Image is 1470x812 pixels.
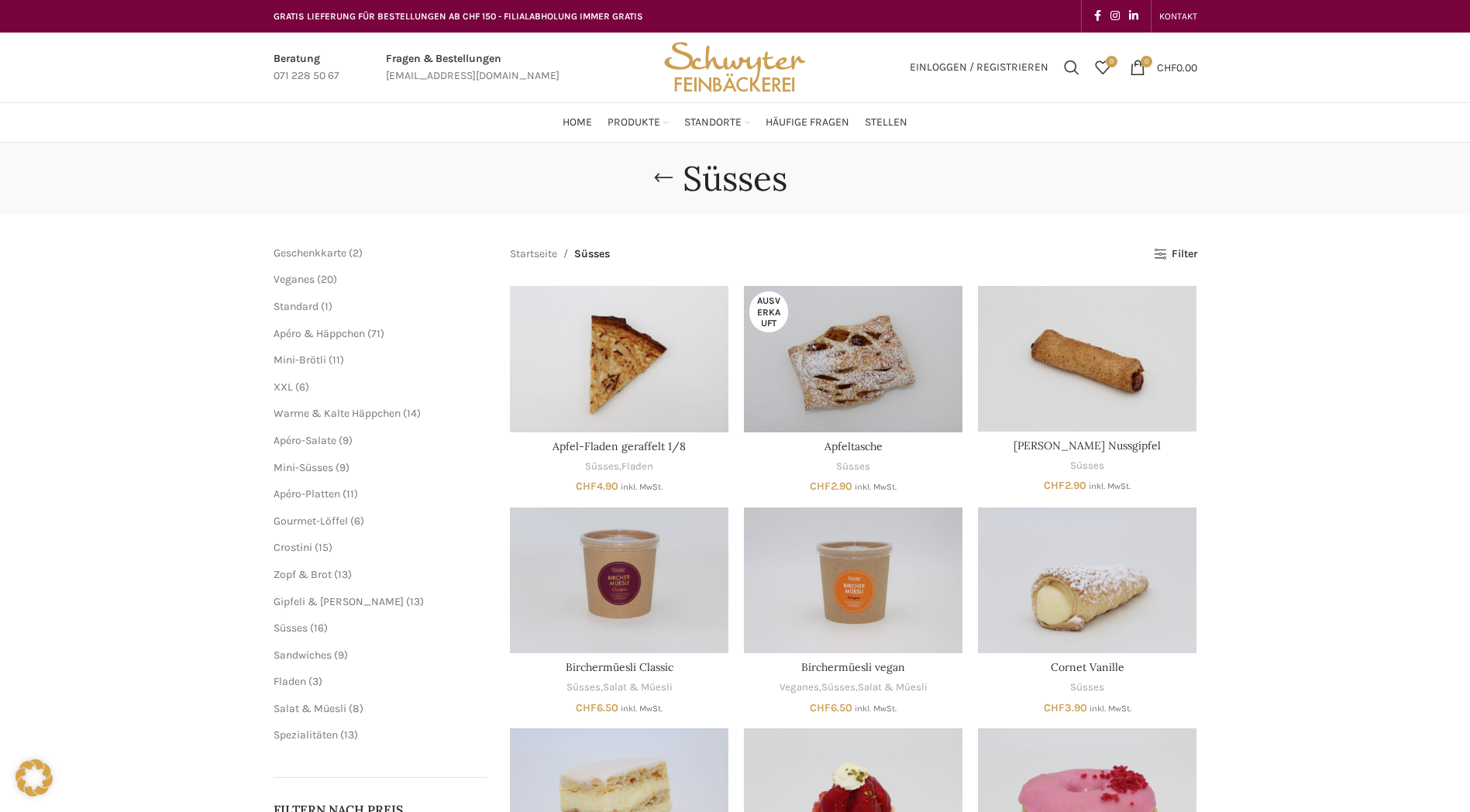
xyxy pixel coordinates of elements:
a: Fladen [621,459,653,474]
a: Infobox link [274,50,339,85]
a: Salat & Müesli [858,680,928,695]
span: Süsses [574,246,610,263]
a: Mini-Süsses [274,461,333,474]
a: Cornet Vanille [1051,660,1124,674]
span: CHF [576,480,597,493]
a: Süsses [1070,459,1104,473]
span: 14 [407,407,417,420]
span: 9 [338,649,344,662]
span: 9 [343,434,349,447]
span: 11 [346,487,354,501]
a: Salat & Müesli [603,680,673,695]
a: Veganes [274,273,315,286]
small: inkl. MwSt. [621,482,663,492]
a: Standard [274,300,318,313]
span: Produkte [608,115,660,130]
span: Geschenkkarte [274,246,346,260]
bdi: 6.50 [576,701,618,714]
span: 20 [321,273,333,286]
a: Gipfeli & [PERSON_NAME] [274,595,404,608]
a: XXL [274,380,293,394]
span: 0 [1106,56,1117,67]
a: Warme & Kalte Häppchen [274,407,401,420]
a: Birchermüesli Classic [566,660,673,674]
a: Apéro-Salate [274,434,336,447]
a: Instagram social link [1106,5,1124,27]
div: Suchen [1056,52,1087,83]
h1: Süsses [683,158,787,199]
a: Salat & Müesli [274,702,346,715]
span: 3 [312,675,318,688]
span: Home [563,115,592,130]
a: Stellen [865,107,907,138]
a: Apéro-Platten [274,487,340,501]
div: Secondary navigation [1152,1,1205,32]
a: Süsses [1070,680,1104,695]
small: inkl. MwSt. [855,704,897,714]
a: Site logo [659,60,811,73]
a: Crostini [274,541,312,554]
bdi: 4.90 [576,480,618,493]
a: Infobox link [386,50,559,85]
a: 0 CHF0.00 [1122,52,1205,83]
bdi: 6.50 [810,701,852,714]
bdi: 2.90 [810,480,852,493]
span: Standorte [684,115,742,130]
a: [PERSON_NAME] Nussgipfel [1014,439,1161,452]
span: CHF [1044,701,1065,714]
div: Meine Wunschliste [1087,52,1118,83]
a: Mini-Brötli [274,353,326,366]
a: Fladen [274,675,306,688]
a: Sandwiches [274,649,332,662]
a: Gourmet-Löffel [274,514,348,528]
small: inkl. MwSt. [621,704,663,714]
a: Startseite [510,246,557,263]
span: 13 [338,568,348,581]
span: 6 [299,380,305,394]
span: 0 [1141,56,1152,67]
a: Veganes [780,680,819,695]
a: KONTAKT [1159,1,1197,32]
span: 9 [339,461,346,474]
a: Häufige Fragen [766,107,849,138]
span: CHF [1044,479,1065,492]
a: Apéro & Häppchen [274,327,365,340]
span: 13 [344,728,354,741]
span: 8 [353,702,360,715]
a: Einloggen / Registrieren [902,52,1056,83]
span: 11 [332,353,340,366]
a: Filter [1154,248,1196,261]
a: Süsses [274,621,308,635]
span: CHF [810,701,831,714]
span: 71 [371,327,380,340]
a: Go back [644,163,683,194]
a: Apfel-Fladen geraffelt 1/8 [510,286,728,432]
span: 15 [318,541,329,554]
a: Home [563,107,592,138]
span: Stellen [865,115,907,130]
a: Apfeltasche [744,286,962,432]
a: Standorte [684,107,750,138]
bdi: 0.00 [1157,60,1197,74]
span: Einloggen / Registrieren [910,62,1048,73]
a: Spezialitäten [274,728,338,741]
div: , [510,680,728,695]
small: inkl. MwSt. [855,482,897,492]
div: , [510,459,728,474]
div: Main navigation [266,107,1205,138]
img: Bäckerei Schwyter [659,33,811,102]
a: Zopf & Brot [274,568,332,581]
